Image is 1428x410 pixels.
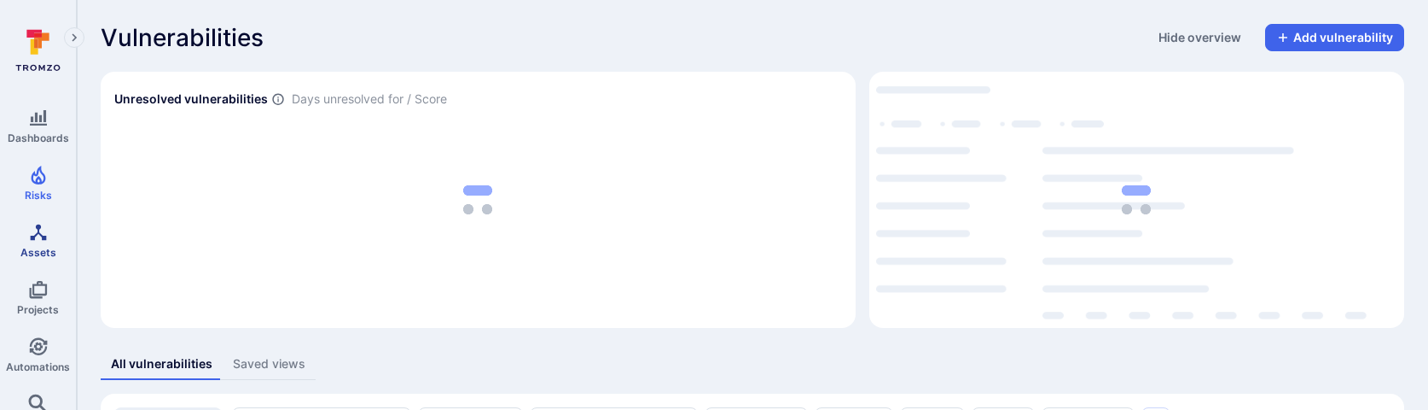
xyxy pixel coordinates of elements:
img: Loading... [1122,185,1151,214]
span: Risks [25,189,52,202]
i: Expand navigation menu [68,31,80,45]
div: Top integrations by vulnerabilities [869,72,1404,328]
button: Expand navigation menu [64,27,84,48]
h2: Unresolved vulnerabilities [114,91,268,108]
span: Days unresolved for / Score [292,91,447,108]
span: Vulnerabilities [101,24,264,51]
div: All vulnerabilities [111,355,212,372]
span: Dashboards [8,132,69,144]
span: Projects [17,303,59,316]
button: Hide overview [1148,24,1251,51]
div: loading spinner [876,79,1397,321]
button: Add vulnerability [1265,24,1404,51]
div: Saved views [233,355,305,372]
span: Automations [6,360,70,373]
span: Number of vulnerabilities in status ‘Open’ ‘Triaged’ and ‘In process’ divided by score and scanne... [271,91,285,108]
span: Assets [20,246,56,259]
div: assets tabs [101,348,1404,380]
